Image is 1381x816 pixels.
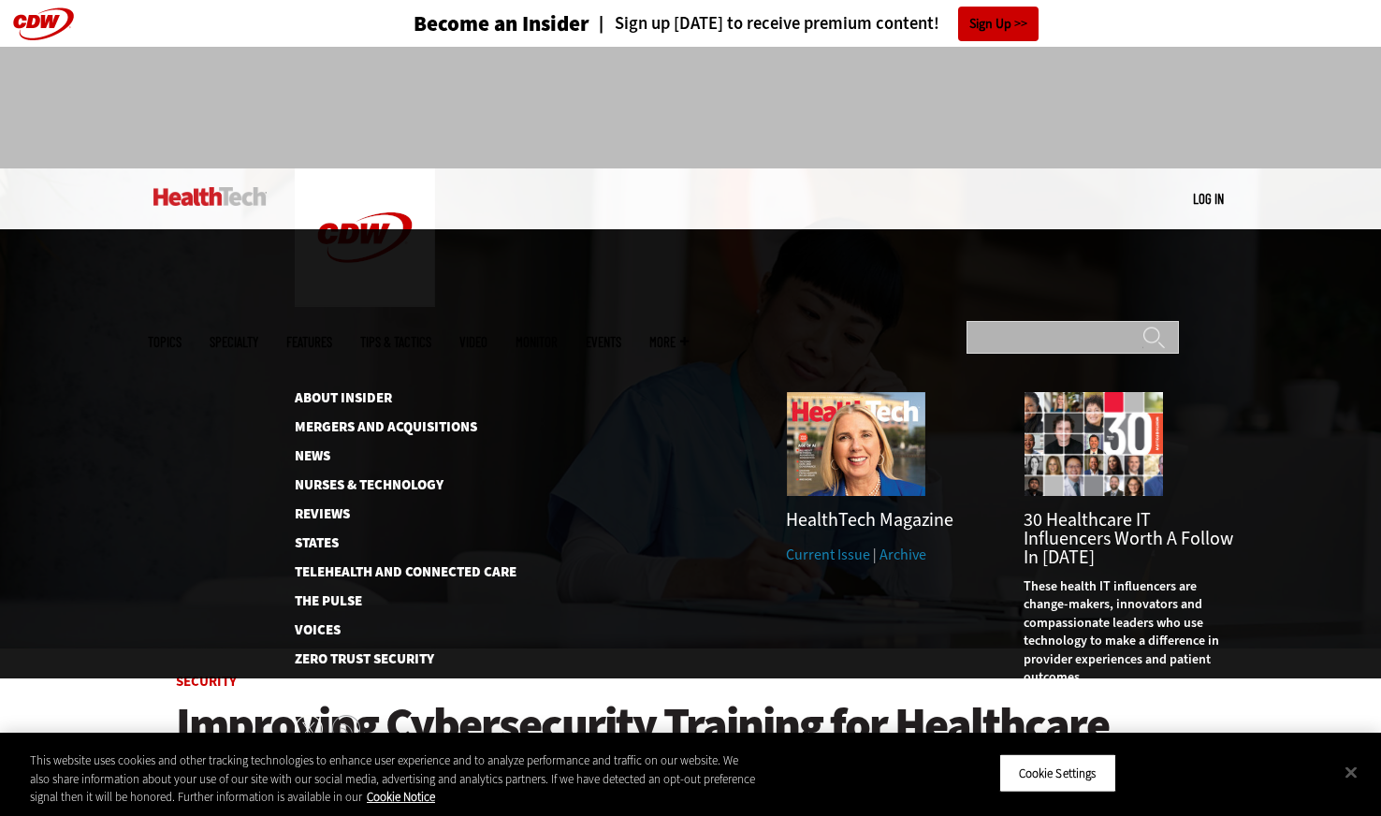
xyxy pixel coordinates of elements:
a: Improving Cybersecurity Training for Healthcare Staff [176,699,1205,802]
a: About Insider [295,391,487,405]
a: More information about your privacy [367,789,435,805]
img: collage of influencers [1024,391,1164,497]
a: Sign Up [958,7,1039,41]
a: The Pulse [295,594,487,608]
h3: HealthTech Magazine [786,511,996,530]
a: News [295,449,487,463]
img: Home [153,187,267,206]
button: Cookie Settings [999,753,1116,793]
span: | [873,545,877,564]
h3: Become an Insider [414,13,589,35]
iframe: advertisement [350,66,1031,150]
img: Summer 2025 cover [786,391,926,497]
a: Zero Trust Security [295,652,515,666]
a: Archive [879,545,926,564]
a: Mergers and Acquisitions [295,420,487,434]
div: This website uses cookies and other tracking technologies to enhance user experience and to analy... [30,751,760,807]
a: Security [176,672,237,691]
button: Close [1330,751,1372,793]
a: Reviews [295,507,487,521]
p: These health IT influencers are change-makers, innovators and compassionate leaders who use techn... [1024,577,1233,688]
a: Current Issue [786,545,870,564]
img: Home [295,168,435,307]
a: Log in [1193,190,1224,207]
div: User menu [1193,189,1224,209]
a: Voices [295,623,487,637]
a: States [295,536,487,550]
a: Become an Insider [343,13,589,35]
a: Nurses & Technology [295,478,487,492]
a: Sign up [DATE] to receive premium content! [589,15,939,33]
a: Telehealth and Connected Care [295,565,487,579]
a: 30 Healthcare IT Influencers Worth a Follow in [DATE] [1024,507,1233,570]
